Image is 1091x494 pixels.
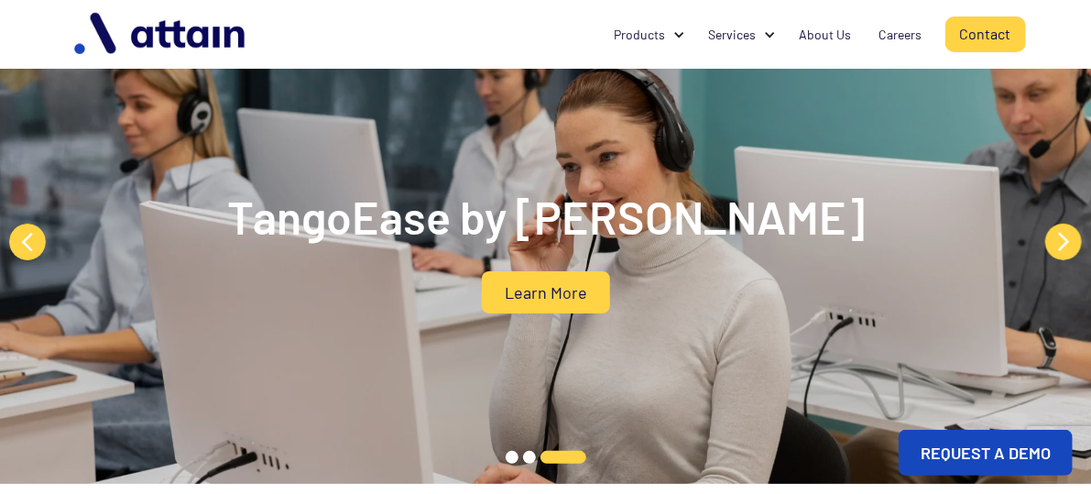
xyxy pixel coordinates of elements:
[9,224,46,260] button: Previous
[65,5,257,63] img: logo
[1045,224,1082,260] button: Next
[899,430,1073,476] a: REQUEST A DEMO
[800,26,852,44] div: About Us
[786,17,866,52] a: About Us
[523,451,536,464] button: 2 of 3
[866,17,936,52] a: Careers
[709,26,757,44] div: Services
[482,271,610,313] a: Learn More
[601,17,695,52] div: Products
[540,451,586,464] button: 3 of 3
[945,16,1026,52] a: Contact
[180,189,912,244] h2: TangoEase by [PERSON_NAME]
[506,451,518,464] button: 1 of 3
[695,17,786,52] div: Services
[879,26,922,44] div: Careers
[615,26,666,44] div: Products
